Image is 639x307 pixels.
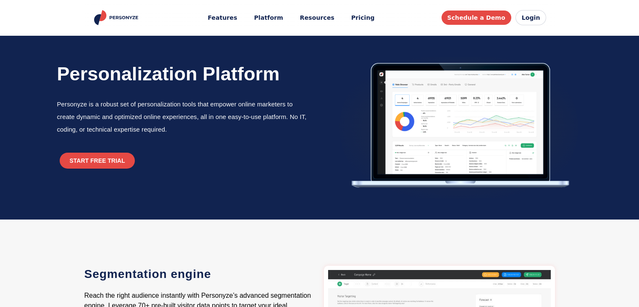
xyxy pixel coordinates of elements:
[442,11,511,25] a: Schedule a Demo
[202,10,243,26] button: Features
[93,10,141,25] a: Personyze home
[70,158,125,164] span: START FREE TRIAL
[57,64,308,83] h1: Personalization Platform
[93,10,141,25] img: Personyze
[515,10,547,25] a: Login
[84,4,555,32] header: Personyze site header
[345,10,381,26] a: Pricing
[60,153,135,169] a: START FREE TRIAL
[294,10,340,26] button: Resources
[339,57,578,198] img: Showing personalization platform dashboard
[248,10,289,26] a: Platform
[202,10,380,26] nav: Main menu
[57,98,308,136] p: Personyze is a robust set of personalization tools that empower online marketers to create dynami...
[84,266,316,282] h3: Segmentation engine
